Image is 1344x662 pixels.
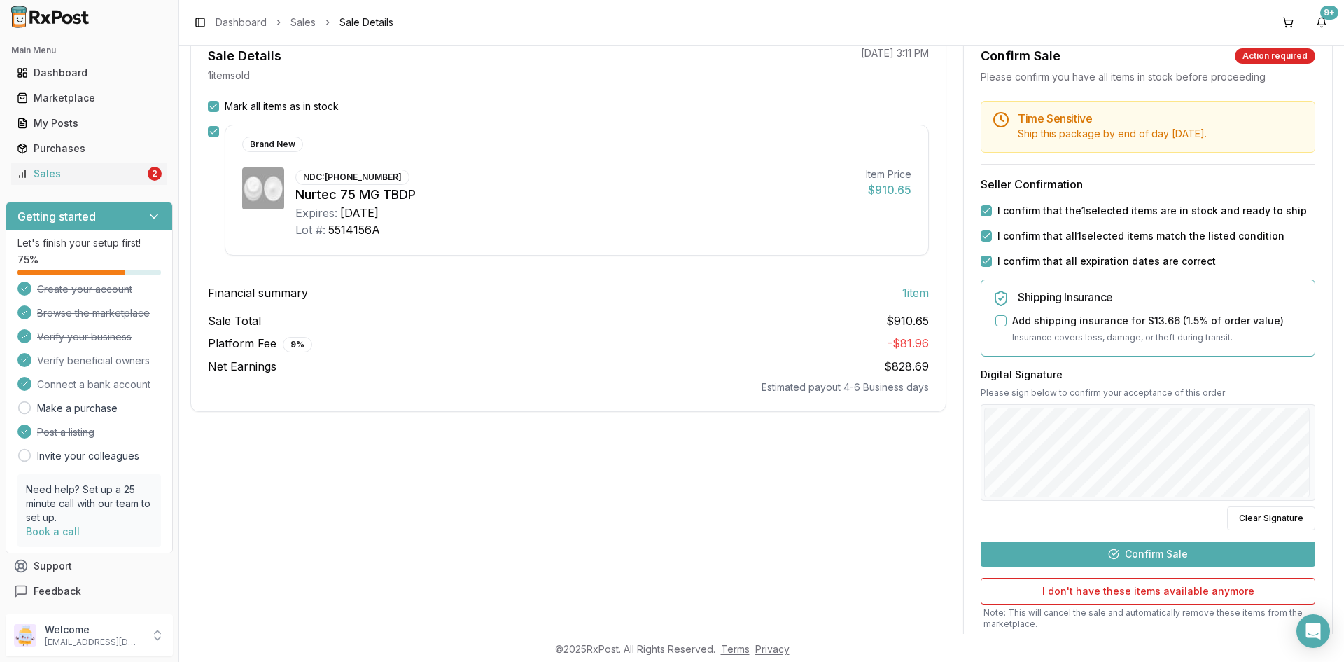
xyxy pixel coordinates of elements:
p: Let's finish your setup first! [17,236,161,250]
img: Nurtec 75 MG TBDP [242,167,284,209]
h3: Digital Signature [981,368,1315,382]
div: Sale Details [208,46,281,66]
span: Sale Total [208,312,261,329]
div: 5514156A [328,221,380,238]
div: 9+ [1320,6,1338,20]
div: $910.65 [866,181,911,198]
p: Need help? Set up a 25 minute call with our team to set up. [26,483,153,525]
span: Financial summary [208,284,308,301]
label: Add shipping insurance for $13.66 ( 1.5 % of order value) [1012,314,1284,328]
span: Ship this package by end of day [DATE] . [1018,127,1207,139]
div: Estimated payout 4-6 Business days [208,380,929,394]
a: Dashboard [216,15,267,29]
div: My Posts [17,116,162,130]
div: Purchases [17,142,162,156]
p: Note: This will cancel the sale and automatically remove these items from the marketplace. [981,607,1315,630]
button: Purchases [6,137,173,160]
p: 1 item sold [208,69,250,83]
button: Marketplace [6,87,173,109]
div: Nurtec 75 MG TBDP [295,185,855,205]
span: $828.69 [884,359,929,373]
span: 75 % [17,253,38,267]
button: Dashboard [6,62,173,84]
div: Confirm Sale [981,46,1060,66]
span: Net Earnings [208,358,276,375]
button: Feedback [6,579,173,604]
div: Open Intercom Messenger [1296,614,1330,648]
span: Post a listing [37,425,94,439]
div: Action required [1235,48,1315,64]
a: Purchases [11,136,167,161]
h5: Time Sensitive [1018,113,1303,124]
div: Lot #: [295,221,325,238]
img: RxPost Logo [6,6,95,28]
label: Mark all items as in stock [225,99,339,113]
button: 9+ [1310,11,1333,34]
span: 1 item [902,284,929,301]
a: Make a purchase [37,401,118,415]
div: Please confirm you have all items in stock before proceeding [981,70,1315,84]
span: Verify your business [37,330,132,344]
span: Sale Details [339,15,393,29]
p: Please sign below to confirm your acceptance of this order [981,387,1315,399]
h3: Seller Confirmation [981,176,1315,193]
span: Create your account [37,282,132,296]
button: Sales2 [6,163,173,185]
button: My Posts [6,112,173,135]
nav: breadcrumb [216,15,393,29]
span: Browse the marketplace [37,306,150,320]
p: Welcome [45,623,142,637]
div: 2 [148,167,162,181]
a: Dashboard [11,60,167,85]
span: $910.65 [886,312,929,329]
a: Terms [721,643,750,655]
p: Insurance covers loss, damage, or theft during transit. [1012,331,1303,345]
div: Sales [17,167,145,181]
button: I don't have these items available anymore [981,578,1315,605]
a: Book a call [26,525,80,537]
div: 9 % [283,337,312,352]
span: - $81.96 [888,336,929,350]
a: Invite your colleagues [37,449,139,463]
a: Sales2 [11,161,167,186]
a: Sales [290,15,316,29]
div: Marketplace [17,91,162,105]
h3: Getting started [17,208,96,225]
span: Platform Fee [208,335,312,352]
div: [DATE] [340,205,379,221]
label: I confirm that all expiration dates are correct [997,254,1216,268]
div: Item Price [866,167,911,181]
a: Marketplace [11,85,167,111]
span: Verify beneficial owners [37,354,150,368]
p: [DATE] 3:11 PM [861,46,929,60]
label: I confirm that the 1 selected items are in stock and ready to ship [997,204,1307,218]
img: User avatar [14,624,36,647]
label: I confirm that all 1 selected items match the listed condition [997,229,1284,243]
div: Brand New [242,137,303,152]
h2: Main Menu [11,45,167,56]
button: Clear Signature [1227,506,1315,530]
button: Support [6,553,173,579]
p: [EMAIL_ADDRESS][DOMAIN_NAME] [45,637,142,648]
div: Expires: [295,205,337,221]
div: Dashboard [17,66,162,80]
h5: Shipping Insurance [1018,291,1303,303]
div: NDC: [PHONE_NUMBER] [295,170,409,185]
span: Feedback [34,584,81,598]
button: Confirm Sale [981,542,1315,567]
a: Privacy [755,643,790,655]
span: Connect a bank account [37,378,150,392]
a: My Posts [11,111,167,136]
